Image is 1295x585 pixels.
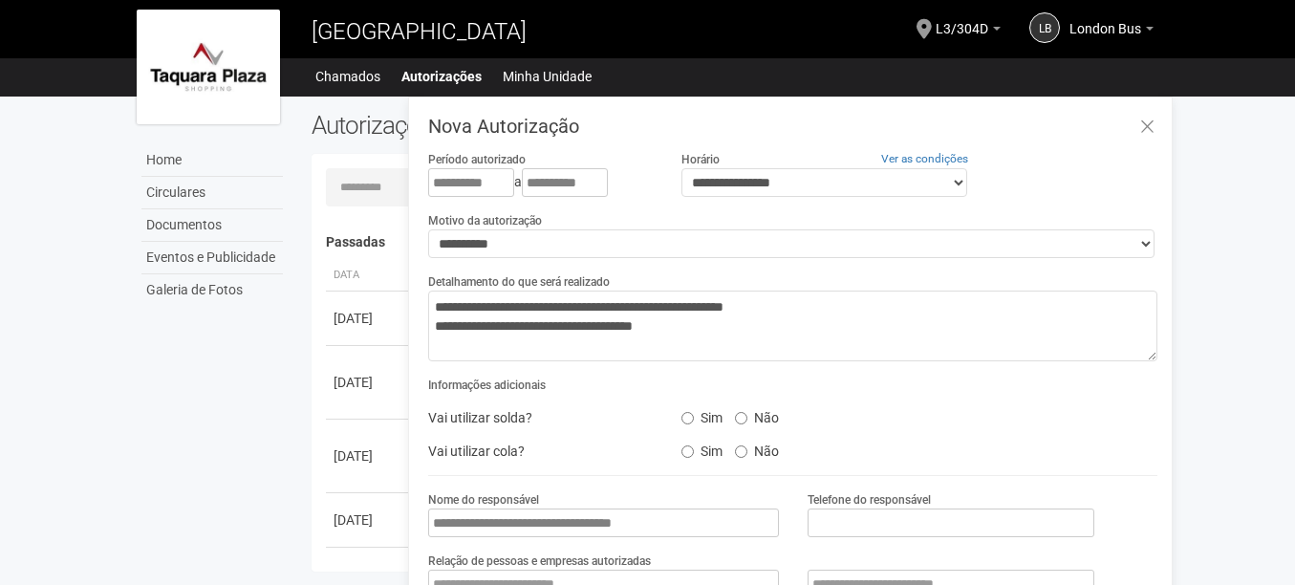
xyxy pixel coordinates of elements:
div: a [428,168,652,197]
label: Relação de pessoas e empresas autorizadas [428,552,651,570]
a: Minha Unidade [503,63,592,90]
span: London Bus [1069,3,1141,36]
h2: Autorizações [312,111,721,140]
label: Sim [681,403,723,426]
label: Telefone do responsável [808,491,931,509]
a: Eventos e Publicidade [141,242,283,274]
div: [DATE] [334,446,404,466]
span: [GEOGRAPHIC_DATA] [312,18,527,45]
a: Autorizações [401,63,482,90]
input: Não [735,445,747,458]
a: Circulares [141,177,283,209]
label: Período autorizado [428,151,526,168]
div: Vai utilizar cola? [414,437,666,466]
input: Sim [681,445,694,458]
div: [DATE] [334,373,404,392]
div: [DATE] [334,510,404,530]
h3: Nova Autorização [428,117,1157,136]
th: Data [326,260,412,292]
div: Vai utilizar solda? [414,403,666,432]
a: Documentos [141,209,283,242]
a: Chamados [315,63,380,90]
input: Sim [681,412,694,424]
label: Não [735,437,779,460]
img: logo.jpg [137,10,280,124]
label: Detalhamento do que será realizado [428,273,610,291]
a: Home [141,144,283,177]
label: Não [735,403,779,426]
a: London Bus [1069,24,1154,39]
label: Nome do responsável [428,491,539,509]
a: Galeria de Fotos [141,274,283,306]
a: LB [1029,12,1060,43]
a: L3/304D [936,24,1001,39]
label: Motivo da autorização [428,212,542,229]
input: Não [735,412,747,424]
label: Horário [681,151,720,168]
span: L3/304D [936,3,988,36]
label: Informações adicionais [428,377,546,394]
div: [DATE] [334,309,404,328]
label: Sim [681,437,723,460]
a: Ver as condições [881,152,968,165]
h4: Passadas [326,235,1145,249]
